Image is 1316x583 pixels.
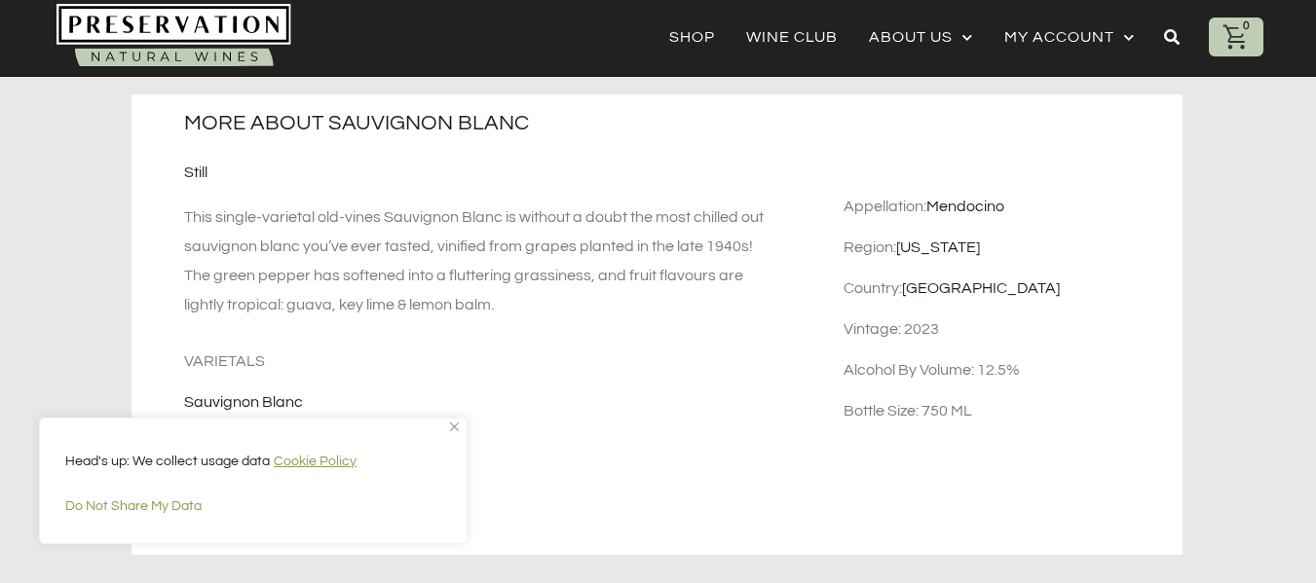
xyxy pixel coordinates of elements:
a: About Us [869,23,973,51]
img: Natural-organic-biodynamic-wine [56,4,291,71]
img: Close [450,422,459,431]
h2: Aromas & Tasting [184,451,780,472]
a: [US_STATE] [896,239,980,255]
div: Bottle Size: 750 mL [844,400,1172,421]
a: Shop [669,23,715,51]
a: Mendocino [926,199,1004,214]
button: Do Not Share My Data [65,489,441,524]
a: Wine Club [746,23,838,51]
div: Alcohol by volume: 12.5% [844,359,1172,381]
a: [GEOGRAPHIC_DATA] [902,280,1060,296]
div: This single-varietal old-vines Sauvignon Blanc is without a doubt the most chilled out sauvignon ... [184,202,780,319]
nav: Menu [669,23,1135,51]
h2: More about Sauvignon Blanc [184,111,774,136]
div: 0 [1238,18,1256,35]
a: Still [184,164,207,180]
a: My account [1004,23,1135,51]
div: Region: [844,237,1172,258]
div: Vintage: 2023 [844,318,1172,340]
a: Sauvignon Blanc [184,394,303,410]
a: Cookie Policy [273,454,357,469]
div: , , [184,492,780,513]
h2: Varietals [184,350,780,372]
div: Appellation: [844,196,1172,217]
p: Head's up: We collect usage data [65,450,441,473]
div: Country: [844,277,1172,299]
